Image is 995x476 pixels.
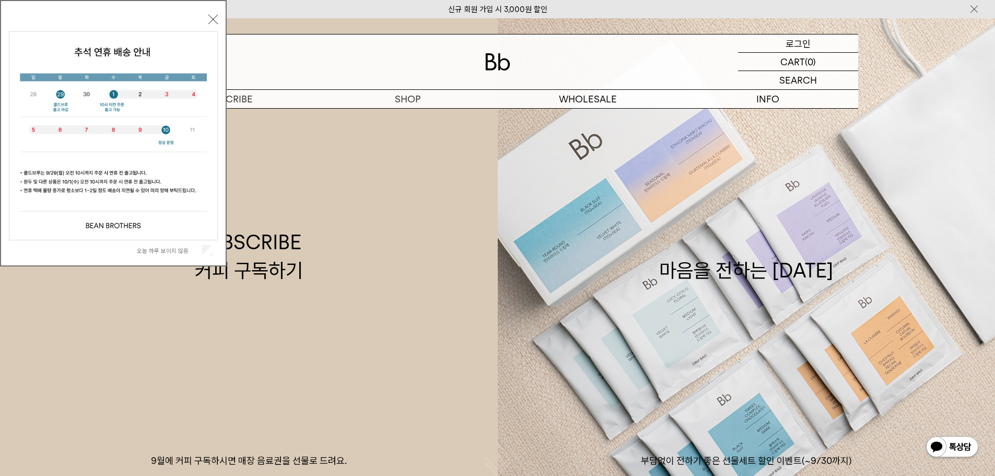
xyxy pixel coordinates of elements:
[678,90,858,108] p: INFO
[786,34,811,52] p: 로그인
[498,90,678,108] p: WHOLESALE
[659,228,834,284] div: 마음을 전하는 [DATE]
[9,32,217,240] img: 5e4d662c6b1424087153c0055ceb1a13_140731.jpg
[137,247,200,254] label: 오늘 하루 보이지 않음
[738,34,858,53] a: 로그인
[805,53,816,71] p: (0)
[779,71,817,89] p: SEARCH
[485,53,510,71] img: 로고
[318,90,498,108] a: SHOP
[738,53,858,71] a: CART (0)
[208,15,218,24] button: 닫기
[780,53,805,71] p: CART
[925,435,979,460] img: 카카오톡 채널 1:1 채팅 버튼
[448,5,547,14] a: 신규 회원 가입 시 3,000원 할인
[195,228,303,284] div: SUBSCRIBE 커피 구독하기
